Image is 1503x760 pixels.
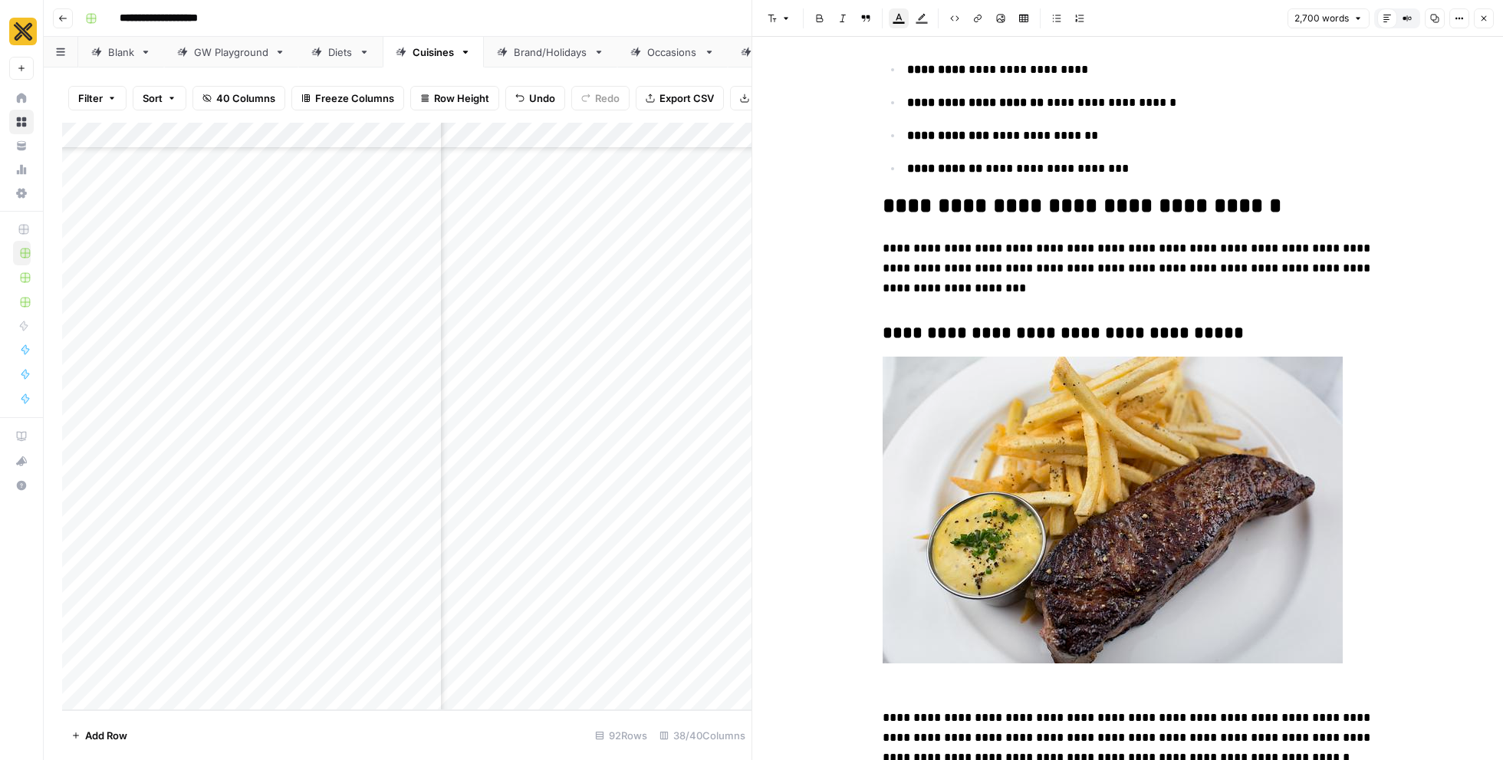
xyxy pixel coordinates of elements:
div: GW Playground [194,44,268,60]
a: Cuisines [383,37,484,67]
button: Add Row [62,723,136,748]
button: Undo [505,86,565,110]
a: GW Playground [164,37,298,67]
div: Occasions [647,44,698,60]
button: 40 Columns [192,86,285,110]
span: Row Height [434,90,489,106]
button: Workspace: CookUnity [9,12,34,51]
a: Diets [298,37,383,67]
span: Export CSV [659,90,714,106]
div: Brand/Holidays [514,44,587,60]
a: Browse [9,110,34,134]
button: 2,700 words [1288,8,1370,28]
span: Filter [78,90,103,106]
a: AirOps Academy [9,424,34,449]
a: Settings [9,181,34,206]
span: Add Row [85,728,127,743]
button: Export CSV [636,86,724,110]
span: Sort [143,90,163,106]
button: Sort [133,86,186,110]
button: Help + Support [9,473,34,498]
span: Redo [595,90,620,106]
a: Your Data [9,133,34,158]
button: Row Height [410,86,499,110]
a: Campaigns [728,37,841,67]
button: Redo [571,86,630,110]
span: Undo [529,90,555,106]
div: What's new? [10,449,33,472]
div: 38/40 Columns [653,723,751,748]
button: What's new? [9,449,34,473]
a: Usage [9,157,34,182]
button: Filter [68,86,127,110]
button: Freeze Columns [291,86,404,110]
a: Brand/Holidays [484,37,617,67]
img: CookUnity Logo [9,18,37,45]
div: Blank [108,44,134,60]
a: Occasions [617,37,728,67]
span: 40 Columns [216,90,275,106]
div: Cuisines [413,44,454,60]
a: Blank [78,37,164,67]
div: 92 Rows [589,723,653,748]
div: Diets [328,44,353,60]
a: Home [9,86,34,110]
span: 2,700 words [1294,12,1349,25]
span: Freeze Columns [315,90,394,106]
